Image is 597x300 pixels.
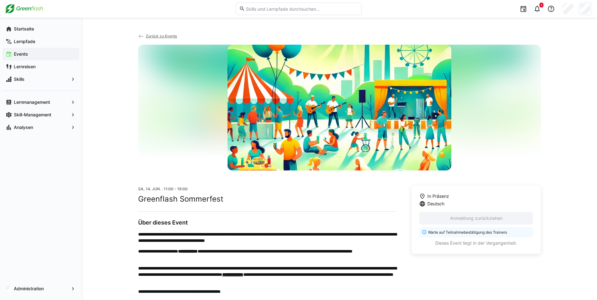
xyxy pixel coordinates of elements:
[427,201,444,207] span: Deutsch
[138,34,177,38] a: Zurück zu Events
[419,240,533,246] p: Dieses Event liegt in der Vergangenheit.
[138,219,397,226] h3: Über dieses Event
[428,230,530,235] p: Warte auf Teilnahmebestätigung des Trainers
[146,34,177,38] span: Zurück zu Events
[449,215,504,221] span: Anmeldung zurückziehen
[245,6,358,12] input: Skills und Lernpfade durchsuchen…
[427,193,449,199] span: In Präsenz
[138,186,188,191] span: Sa, 14. Jun. · 11:00 - 19:00
[138,194,397,204] h2: Greenflash Sommerfest
[419,212,533,225] button: Anmeldung zurückziehen
[541,3,542,7] span: 1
